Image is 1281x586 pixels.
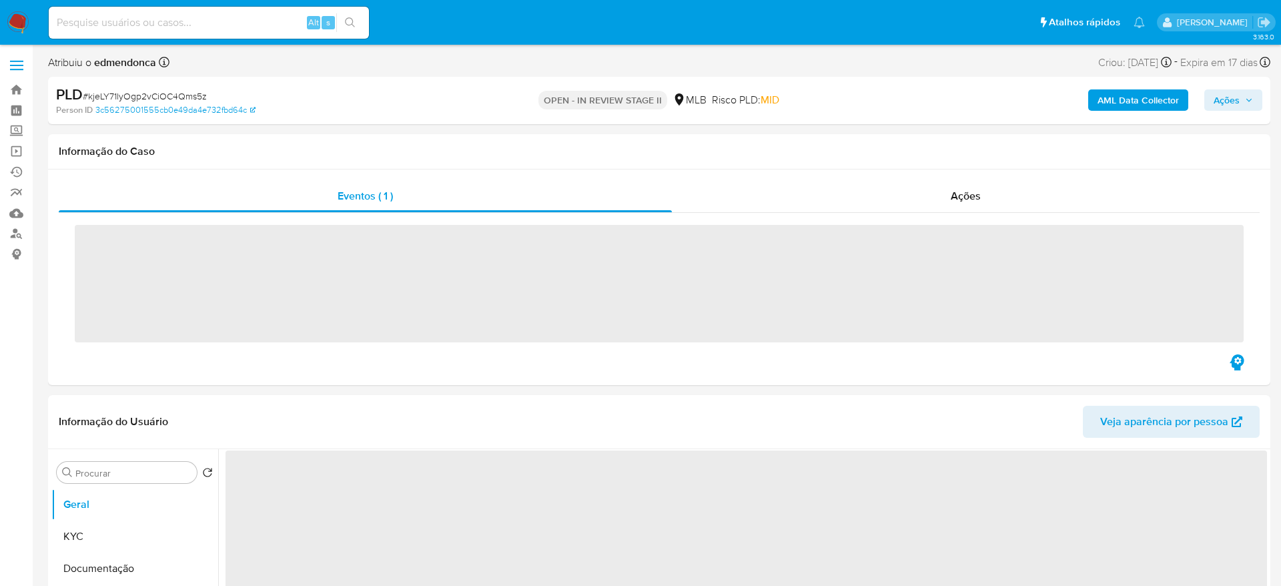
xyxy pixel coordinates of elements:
[1180,55,1258,70] span: Expira em 17 dias
[336,13,364,32] button: search-icon
[59,415,168,428] h1: Informação do Usuário
[1214,89,1240,111] span: Ações
[48,55,156,70] span: Atribuiu o
[712,93,779,107] span: Risco PLD:
[62,467,73,478] button: Procurar
[1134,17,1145,28] a: Notificações
[75,225,1244,342] span: ‌
[56,104,93,116] b: Person ID
[51,489,218,521] button: Geral
[51,553,218,585] button: Documentação
[1098,89,1179,111] b: AML Data Collector
[1100,406,1228,438] span: Veja aparência por pessoa
[1177,16,1252,29] p: eduardo.dutra@mercadolivre.com
[951,188,981,204] span: Ações
[1083,406,1260,438] button: Veja aparência por pessoa
[75,467,191,479] input: Procurar
[1098,53,1172,71] div: Criou: [DATE]
[1088,89,1188,111] button: AML Data Collector
[1204,89,1262,111] button: Ações
[95,104,256,116] a: 3c56275001555cb0e49da4e732fbd64c
[1049,15,1120,29] span: Atalhos rápidos
[308,16,319,29] span: Alt
[1174,53,1178,71] span: -
[1257,15,1271,29] a: Sair
[59,145,1260,158] h1: Informação do Caso
[761,92,779,107] span: MID
[49,14,369,31] input: Pesquise usuários ou casos...
[338,188,393,204] span: Eventos ( 1 )
[538,91,667,109] p: OPEN - IN REVIEW STAGE II
[91,55,156,70] b: edmendonca
[83,89,207,103] span: # kjeLY71lyOgp2vCiOC4Qms5z
[51,521,218,553] button: KYC
[56,83,83,105] b: PLD
[326,16,330,29] span: s
[673,93,707,107] div: MLB
[202,467,213,482] button: Retornar ao pedido padrão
